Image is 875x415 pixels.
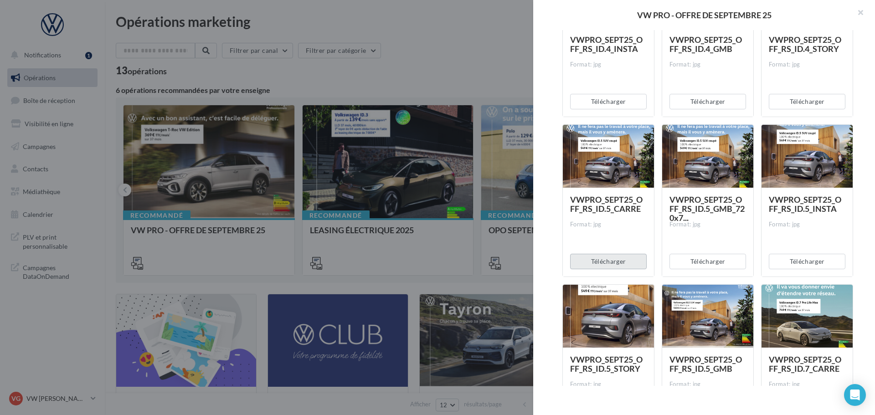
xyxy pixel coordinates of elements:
div: Format: jpg [669,61,746,69]
div: VW PRO - OFFRE DE SEPTEMBRE 25 [548,11,860,19]
div: Format: jpg [769,380,845,389]
span: VWPRO_SEPT25_OFF_RS_ID.4_STORY [769,35,841,54]
span: VWPRO_SEPT25_OFF_RS_ID.5_INSTA [769,195,841,214]
div: Format: jpg [769,61,845,69]
button: Télécharger [769,254,845,269]
button: Télécharger [669,94,746,109]
span: VWPRO_SEPT25_OFF_RS_ID.5_CARRE [570,195,643,214]
span: VWPRO_SEPT25_OFF_RS_ID.5_GMB_720x7... [669,195,745,223]
span: VWPRO_SEPT25_OFF_RS_ID.4_GMB [669,35,742,54]
span: VWPRO_SEPT25_OFF_RS_ID.5_GMB [669,354,742,374]
button: Télécharger [570,94,647,109]
button: Télécharger [669,254,746,269]
button: Télécharger [769,94,845,109]
div: Format: jpg [769,220,845,229]
span: VWPRO_SEPT25_OFF_RS_ID.4_INSTA [570,35,643,54]
button: Télécharger [570,254,647,269]
div: Format: jpg [669,380,746,389]
div: Format: jpg [669,220,746,229]
div: Format: jpg [570,380,647,389]
div: Format: jpg [570,61,647,69]
span: VWPRO_SEPT25_OFF_RS_ID.7_CARRE [769,354,841,374]
span: VWPRO_SEPT25_OFF_RS_ID.5_STORY [570,354,643,374]
div: Format: jpg [570,220,647,229]
div: Open Intercom Messenger [844,384,866,406]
